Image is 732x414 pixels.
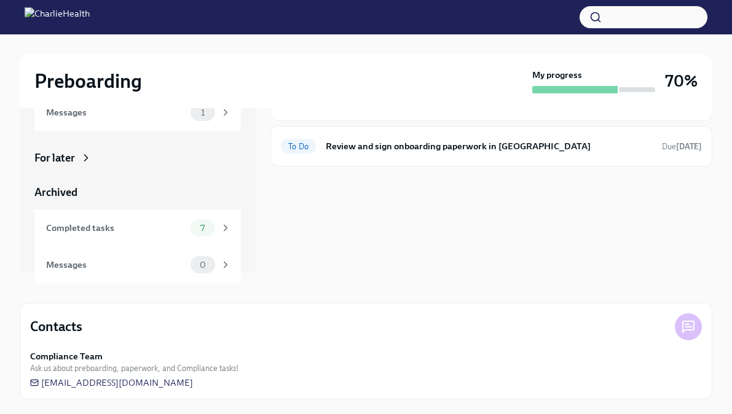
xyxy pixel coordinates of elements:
[46,258,186,271] div: Messages
[30,377,193,389] a: [EMAIL_ADDRESS][DOMAIN_NAME]
[281,136,702,156] a: To DoReview and sign onboarding paperwork in [GEOGRAPHIC_DATA]Due[DATE]
[281,142,316,151] span: To Do
[676,142,702,151] strong: [DATE]
[34,69,142,93] h2: Preboarding
[192,260,213,270] span: 0
[662,141,702,152] span: August 27th, 2025 08:00
[30,350,103,362] strong: Compliance Team
[194,108,212,117] span: 1
[46,221,186,235] div: Completed tasks
[34,185,241,200] a: Archived
[30,318,82,336] h4: Contacts
[662,142,702,151] span: Due
[34,94,241,131] a: Messages1
[193,224,212,233] span: 7
[34,209,241,246] a: Completed tasks7
[30,362,238,374] span: Ask us about preboarding, paperwork, and Compliance tasks!
[34,246,241,283] a: Messages0
[34,150,75,165] div: For later
[25,7,90,27] img: CharlieHealth
[665,70,698,92] h3: 70%
[46,106,186,119] div: Messages
[34,150,241,165] a: For later
[532,69,582,81] strong: My progress
[326,139,652,153] h6: Review and sign onboarding paperwork in [GEOGRAPHIC_DATA]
